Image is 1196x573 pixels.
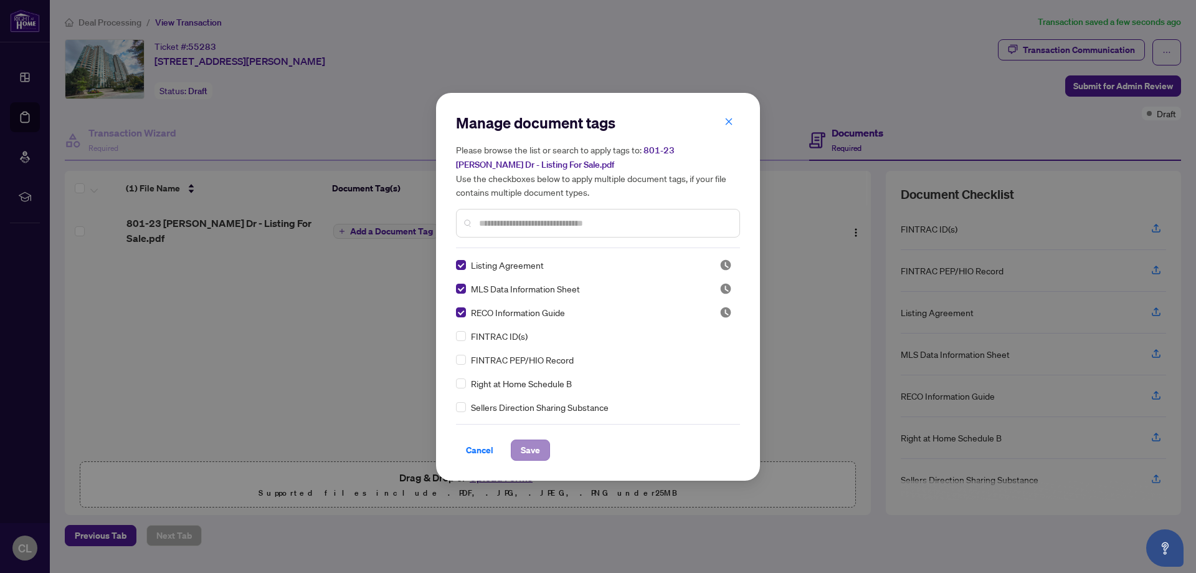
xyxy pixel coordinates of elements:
[719,282,732,295] img: status
[471,377,572,390] span: Right at Home Schedule B
[456,143,740,199] h5: Please browse the list or search to apply tags to: Use the checkboxes below to apply multiple doc...
[471,353,574,367] span: FINTRAC PEP/HIO Record
[521,440,540,460] span: Save
[471,306,565,319] span: RECO Information Guide
[724,117,733,126] span: close
[456,113,740,133] h2: Manage document tags
[471,282,580,296] span: MLS Data Information Sheet
[456,145,675,170] span: 801-23 [PERSON_NAME] Dr - Listing For Sale.pdf
[1146,529,1184,567] button: Open asap
[471,258,544,272] span: Listing Agreement
[511,440,550,461] button: Save
[471,329,528,343] span: FINTRAC ID(s)
[719,306,732,319] span: Pending Review
[719,259,732,271] span: Pending Review
[719,306,732,319] img: status
[719,282,732,295] span: Pending Review
[471,400,609,414] span: Sellers Direction Sharing Substance
[719,259,732,271] img: status
[456,440,503,461] button: Cancel
[466,440,493,460] span: Cancel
